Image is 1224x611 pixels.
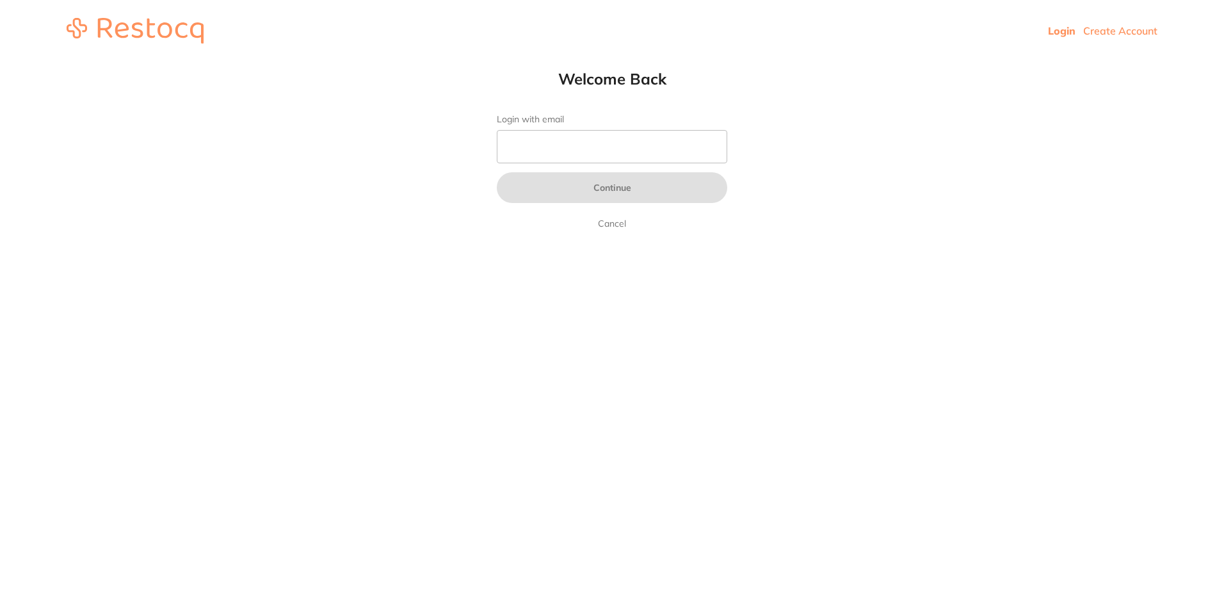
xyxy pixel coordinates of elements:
[1083,24,1157,37] a: Create Account
[595,216,629,231] a: Cancel
[471,69,753,88] h1: Welcome Back
[497,114,727,125] label: Login with email
[497,172,727,203] button: Continue
[67,18,204,44] img: restocq_logo.svg
[1048,24,1075,37] a: Login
